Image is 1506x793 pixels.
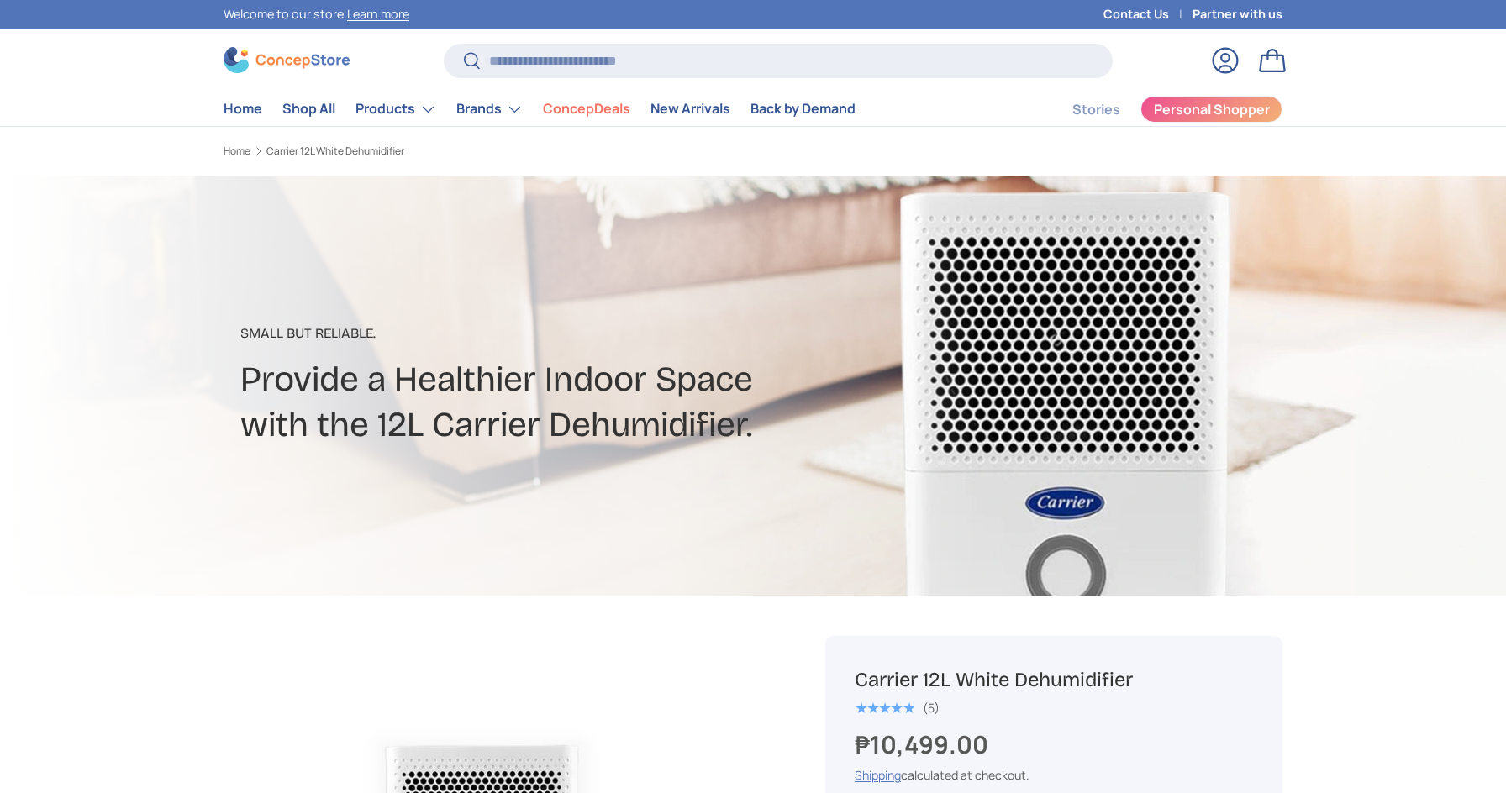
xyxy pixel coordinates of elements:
a: Home [224,146,250,156]
strong: ₱10,499.00 [855,727,993,761]
summary: Brands [446,92,533,126]
span: ★★★★★ [855,700,914,717]
nav: Breadcrumbs [224,144,785,159]
nav: Secondary [1032,92,1282,126]
a: Personal Shopper [1140,96,1282,123]
h2: Provide a Healthier Indoor Space with the 12L Carrier Dehumidifier. [240,357,886,448]
a: Home [224,92,262,125]
a: Shop All [282,92,335,125]
div: (5) [923,701,940,714]
a: 5.0 out of 5.0 stars (5) [855,697,940,716]
a: Partner with us [1193,5,1282,24]
a: Learn more [347,6,409,22]
nav: Primary [224,92,856,126]
div: calculated at checkout. [855,766,1253,784]
h1: Carrier 12L White Dehumidifier [855,667,1253,693]
div: 5.0 out of 5.0 stars [855,701,914,716]
a: Shipping [855,767,901,783]
span: Personal Shopper [1154,102,1270,116]
img: ConcepStore [224,47,350,73]
a: Contact Us [1103,5,1193,24]
a: Back by Demand [750,92,856,125]
a: Carrier 12L White Dehumidifier [266,146,404,156]
a: New Arrivals [650,92,730,125]
p: Small But Reliable. [240,323,886,344]
a: Brands [456,92,523,126]
p: Welcome to our store. [224,5,409,24]
a: ConcepDeals [543,92,630,125]
a: Stories [1072,93,1120,126]
summary: Products [345,92,446,126]
a: Products [355,92,436,126]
